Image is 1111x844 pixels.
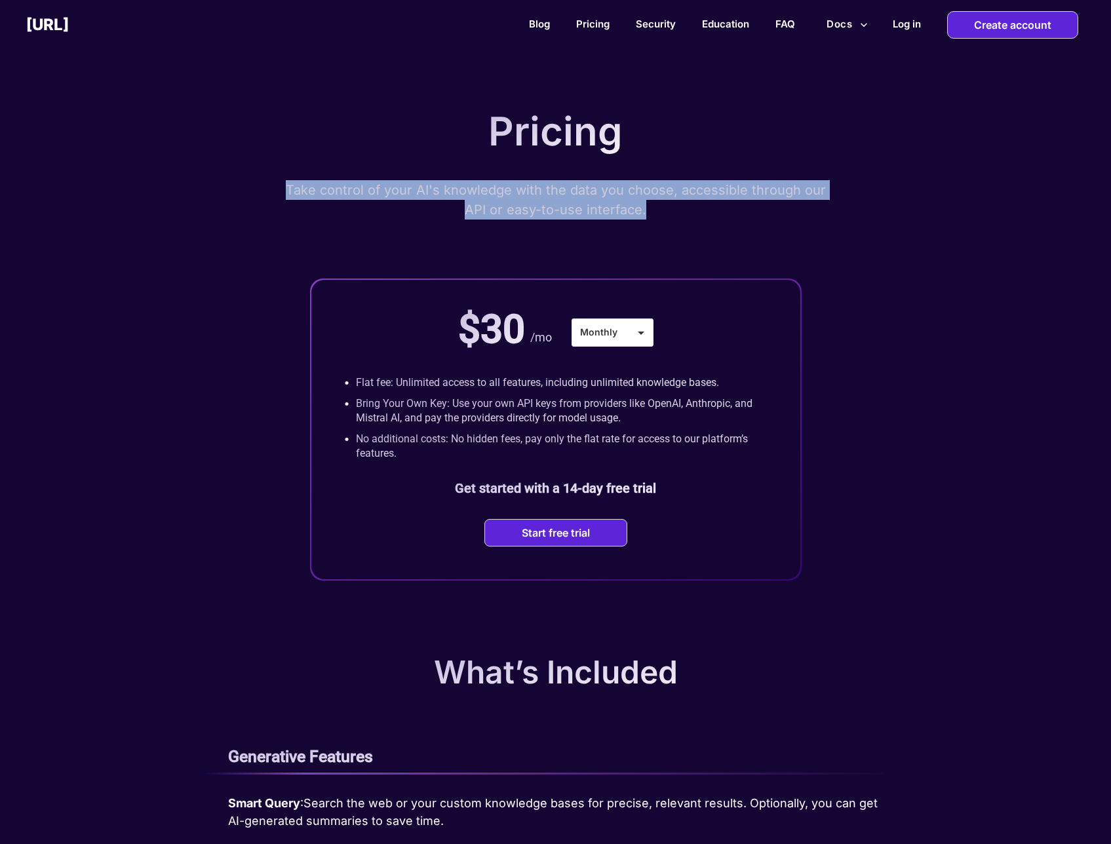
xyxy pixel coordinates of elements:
[702,18,749,30] a: Education
[26,15,69,34] h2: [URL]
[974,12,1051,38] p: Create account
[636,18,676,30] a: Security
[530,330,552,345] p: /mo
[284,180,828,220] p: Take control of your AI's knowledge with the data you choose, accessible through our API or easy-...
[529,18,550,30] a: Blog
[458,306,525,353] p: $30
[893,18,921,30] h2: Log in
[228,747,884,766] p: Generative Features
[576,18,610,30] a: Pricing
[228,794,884,830] p: : Search the web or your custom knowledge bases for precise, relevant results. Optionally, you ca...
[775,18,795,30] a: FAQ
[455,480,656,496] b: Get started with a 14-day free trial
[356,432,768,461] p: No additional costs: No hidden fees, pay only the flat rate for access to our platform’s features.
[344,396,349,425] p: •
[572,318,653,346] div: Monthly
[344,432,349,461] p: •
[344,375,349,390] p: •
[518,526,594,539] button: Start free trial
[356,396,768,425] p: Bring Your Own Key: Use your own API keys from providers like OpenAI, Anthropic, and Mistral AI, ...
[434,653,678,691] p: What’s Included
[228,796,300,810] b: Smart Query
[356,375,719,390] p: Flat fee: Unlimited access to all features, including unlimited knowledge bases.
[821,12,873,37] button: more
[488,108,623,154] p: Pricing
